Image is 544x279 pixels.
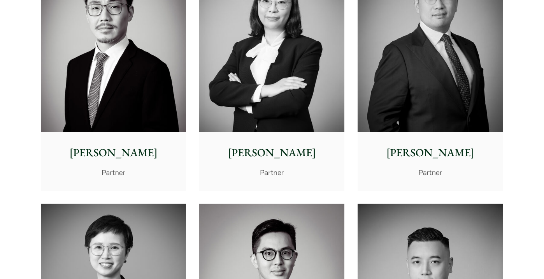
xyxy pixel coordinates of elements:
[47,167,180,178] p: Partner
[364,167,497,178] p: Partner
[205,167,338,178] p: Partner
[364,145,497,161] p: [PERSON_NAME]
[205,145,338,161] p: [PERSON_NAME]
[47,145,180,161] p: [PERSON_NAME]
